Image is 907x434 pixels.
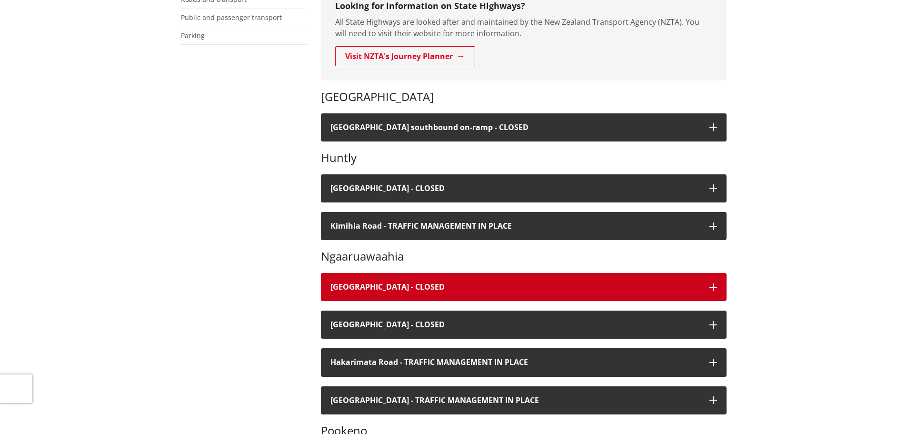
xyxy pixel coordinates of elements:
[335,1,712,11] h3: Looking for information on State Highways?
[321,311,727,339] button: [GEOGRAPHIC_DATA] - CLOSED
[863,394,897,428] iframe: Messenger Launcher
[321,113,727,141] button: [GEOGRAPHIC_DATA] southbound on-ramp - CLOSED
[321,151,727,165] h3: Huntly
[181,31,205,40] a: Parking
[321,90,727,104] h3: [GEOGRAPHIC_DATA]
[335,46,475,66] a: Visit NZTA's Journey Planner
[330,123,700,132] h4: [GEOGRAPHIC_DATA] southbound on-ramp - CLOSED
[330,358,700,367] h4: Hakarimata Road - TRAFFIC MANAGEMENT IN PLACE
[330,222,700,231] h4: Kimihia Road - TRAFFIC MANAGEMENT IN PLACE
[321,273,727,301] button: [GEOGRAPHIC_DATA] - CLOSED
[330,283,700,292] h4: [GEOGRAPHIC_DATA] - CLOSED
[321,174,727,202] button: [GEOGRAPHIC_DATA] - CLOSED
[181,13,282,22] a: Public and passenger transport
[330,184,700,193] h4: [GEOGRAPHIC_DATA] - CLOSED
[335,16,712,39] p: All State Highways are looked after and maintained by the New Zealand Transport Agency (NZTA). Yo...
[321,250,727,263] h3: Ngaaruawaahia
[321,348,727,376] button: Hakarimata Road - TRAFFIC MANAGEMENT IN PLACE
[321,212,727,240] button: Kimihia Road - TRAFFIC MANAGEMENT IN PLACE
[330,320,700,329] h4: [GEOGRAPHIC_DATA] - CLOSED
[330,396,700,405] h4: [GEOGRAPHIC_DATA] - TRAFFIC MANAGEMENT IN PLACE
[321,386,727,414] button: [GEOGRAPHIC_DATA] - TRAFFIC MANAGEMENT IN PLACE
